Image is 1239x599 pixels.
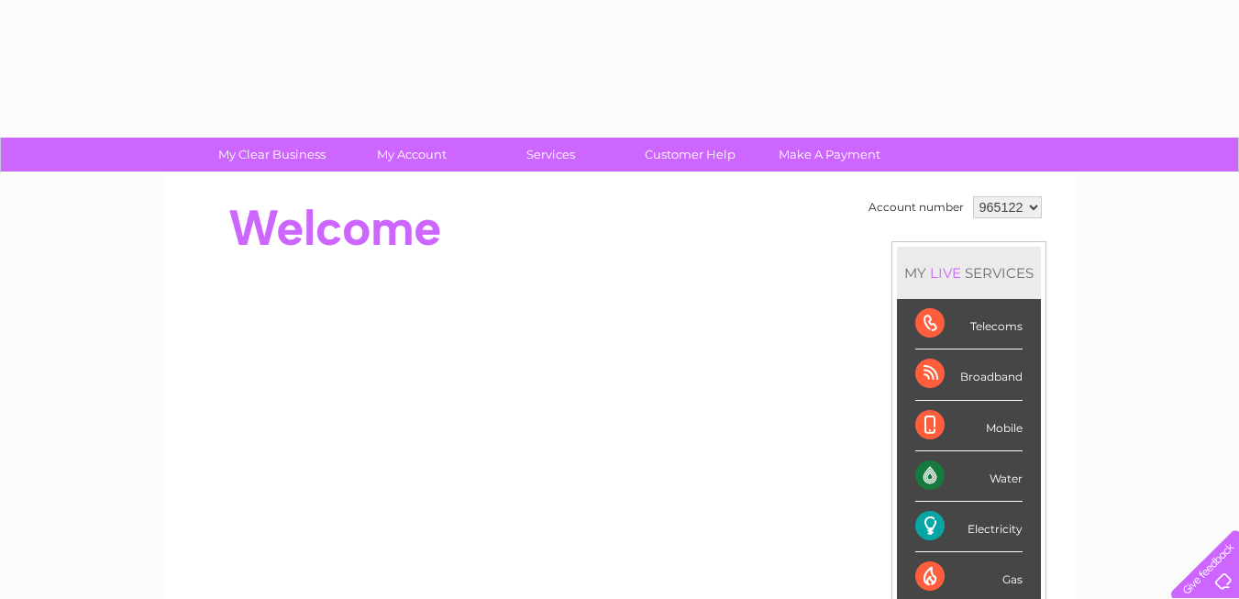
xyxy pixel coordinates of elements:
div: Electricity [915,502,1023,552]
a: Make A Payment [754,138,905,172]
div: Telecoms [915,299,1023,349]
div: Broadband [915,349,1023,400]
a: My Clear Business [196,138,348,172]
td: Account number [864,192,968,223]
a: Services [475,138,626,172]
div: Mobile [915,401,1023,451]
a: My Account [336,138,487,172]
a: Customer Help [614,138,766,172]
div: MY SERVICES [897,247,1041,299]
div: LIVE [926,264,965,282]
div: Water [915,451,1023,502]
